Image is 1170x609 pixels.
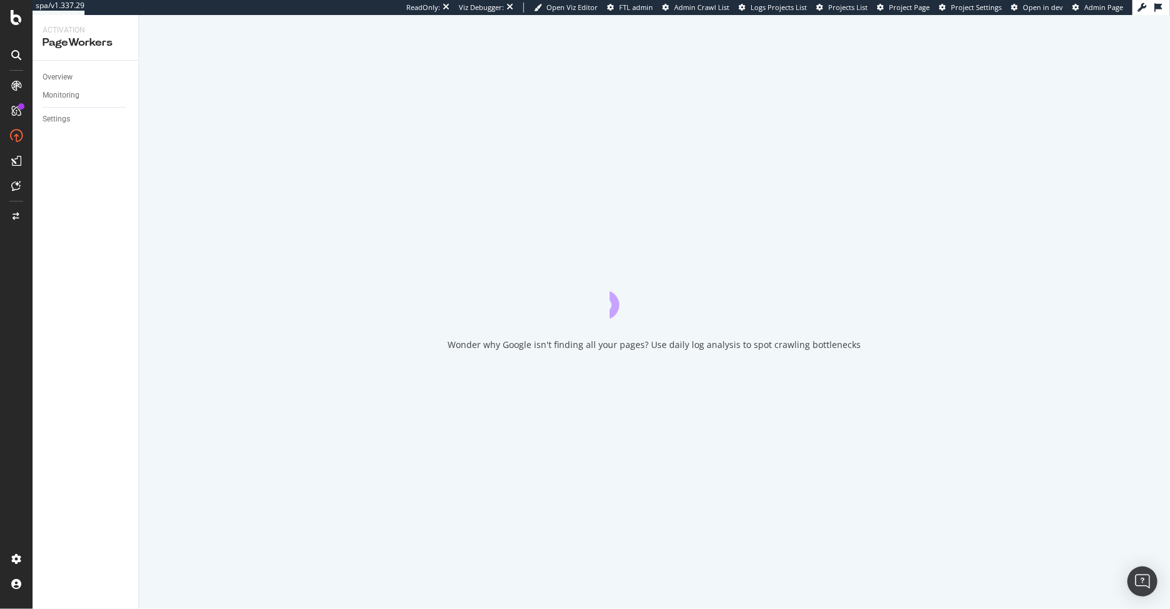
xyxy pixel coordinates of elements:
span: FTL admin [619,3,653,12]
a: Admin Page [1072,3,1123,13]
div: Wonder why Google isn't finding all your pages? Use daily log analysis to spot crawling bottlenecks [448,339,861,351]
div: ReadOnly: [406,3,440,13]
div: Overview [43,71,73,84]
a: Projects List [816,3,868,13]
span: Project Page [889,3,930,12]
span: Logs Projects List [751,3,807,12]
div: Open Intercom Messenger [1127,566,1157,596]
a: Project Page [877,3,930,13]
a: Monitoring [43,89,130,102]
span: Open Viz Editor [547,3,598,12]
a: Admin Crawl List [662,3,729,13]
a: Overview [43,71,130,84]
a: Settings [43,113,130,126]
div: Monitoring [43,89,80,102]
a: Open Viz Editor [534,3,598,13]
a: Open in dev [1011,3,1063,13]
span: Admin Crawl List [674,3,729,12]
span: Admin Page [1084,3,1123,12]
span: Project Settings [951,3,1002,12]
div: Viz Debugger: [459,3,504,13]
span: Projects List [828,3,868,12]
a: FTL admin [607,3,653,13]
a: Project Settings [939,3,1002,13]
div: Settings [43,113,70,126]
div: Activation [43,25,128,36]
div: animation [610,274,700,319]
div: PageWorkers [43,36,128,50]
a: Logs Projects List [739,3,807,13]
span: Open in dev [1023,3,1063,12]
